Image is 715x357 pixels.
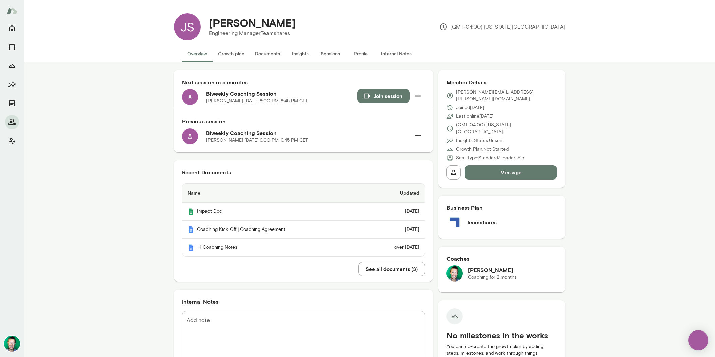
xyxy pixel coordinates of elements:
[376,46,417,62] button: Internal Notes
[209,29,296,37] p: Engineering Manager, Teamshares
[188,244,194,251] img: Mento
[182,298,425,306] h6: Internal Notes
[188,208,194,215] img: Mento
[209,16,296,29] h4: [PERSON_NAME]
[456,89,557,102] p: [PERSON_NAME][EMAIL_ADDRESS][PERSON_NAME][DOMAIN_NAME]
[250,46,285,62] button: Documents
[446,330,557,341] h5: No milestones in the works
[446,255,557,263] h6: Coaches
[182,78,425,86] h6: Next session in 5 minutes
[439,23,565,31] p: (GMT-04:00) [US_STATE][GEOGRAPHIC_DATA]
[5,78,19,91] button: Insights
[456,122,557,135] p: (GMT-04:00) [US_STATE][GEOGRAPHIC_DATA]
[182,239,364,256] th: 1:1 Coaching Notes
[456,113,494,120] p: Last online [DATE]
[456,137,504,144] p: Insights Status: Unsent
[182,168,425,176] h6: Recent Documents
[364,239,425,256] td: over [DATE]
[446,265,463,282] img: Brian Lawrence
[467,218,497,226] h6: Teamshares
[5,97,19,110] button: Documents
[468,266,517,274] h6: [PERSON_NAME]
[7,4,17,17] img: Mento
[206,90,357,98] h6: Biweekly Coaching Session
[468,274,517,281] p: Coaching for 2 months
[456,146,509,153] p: Growth Plan: Not Started
[358,262,425,276] button: See all documents (3)
[446,78,557,86] h6: Member Details
[456,155,524,161] p: Seat Type: Standard/Leadership
[5,134,19,148] button: Client app
[465,165,557,180] button: Message
[182,46,213,62] button: Overview
[206,98,308,104] p: [PERSON_NAME] · [DATE] · 8:00 PM-8:45 PM CET
[188,226,194,233] img: Mento
[174,13,201,40] div: JS
[182,117,425,125] h6: Previous session
[5,40,19,54] button: Sessions
[182,203,364,221] th: Impact Doc
[456,104,484,111] p: Joined [DATE]
[206,129,411,137] h6: Biweekly Coaching Session
[357,89,410,103] button: Join session
[446,204,557,212] h6: Business Plan
[5,115,19,129] button: Members
[4,336,20,352] img: Brian Lawrence
[315,46,346,62] button: Sessions
[364,203,425,221] td: [DATE]
[5,21,19,35] button: Home
[364,184,425,203] th: Updated
[285,46,315,62] button: Insights
[182,221,364,239] th: Coaching Kick-Off | Coaching Agreement
[213,46,250,62] button: Growth plan
[5,59,19,72] button: Growth Plan
[364,221,425,239] td: [DATE]
[206,137,308,144] p: [PERSON_NAME] · [DATE] · 6:00 PM-6:45 PM CET
[182,184,364,203] th: Name
[346,46,376,62] button: Profile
